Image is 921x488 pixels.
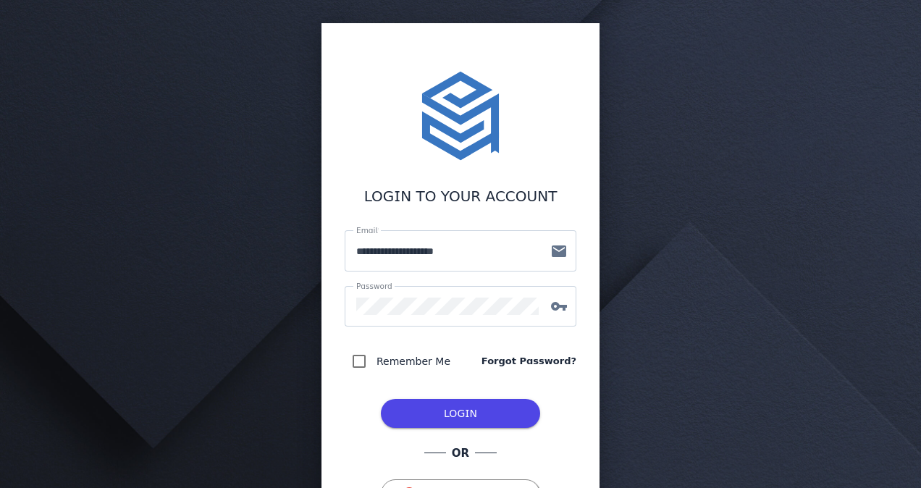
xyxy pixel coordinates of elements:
[446,445,475,462] span: OR
[542,298,576,315] mat-icon: vpn_key
[444,408,477,419] span: LOGIN
[356,226,377,235] mat-label: Email
[374,353,450,370] label: Remember Me
[356,282,392,290] mat-label: Password
[381,399,540,428] button: LOG IN
[481,354,576,369] a: Forgot Password?
[414,70,507,162] img: stacktome.svg
[542,243,576,260] mat-icon: mail
[345,185,576,207] div: LOGIN TO YOUR ACCOUNT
